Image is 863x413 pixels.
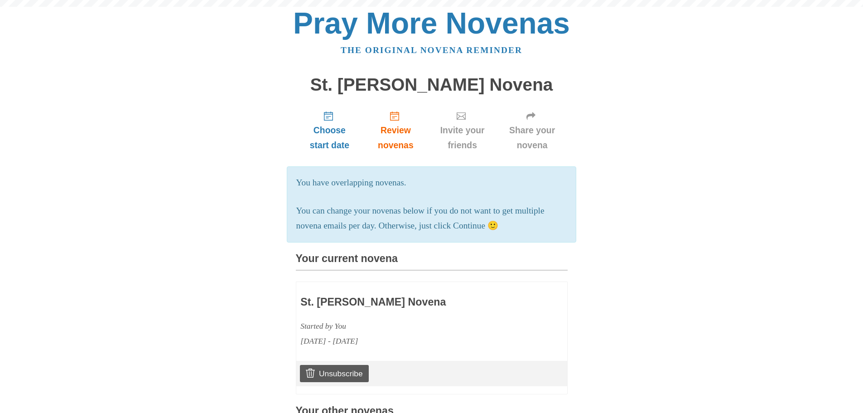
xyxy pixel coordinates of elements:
[506,123,559,153] span: Share your novena
[300,334,510,349] div: [DATE] - [DATE]
[296,75,568,95] h1: St. [PERSON_NAME] Novena
[300,296,510,308] h3: St. [PERSON_NAME] Novena
[437,123,488,153] span: Invite your friends
[497,103,568,157] a: Share your novena
[428,103,497,157] a: Invite your friends
[293,6,570,40] a: Pray More Novenas
[296,103,364,157] a: Choose start date
[341,45,522,55] a: The original novena reminder
[296,253,568,271] h3: Your current novena
[372,123,419,153] span: Review novenas
[363,103,428,157] a: Review novenas
[305,123,355,153] span: Choose start date
[300,319,510,334] div: Started by You
[296,175,567,190] p: You have overlapping novenas.
[296,204,567,233] p: You can change your novenas below if you do not want to get multiple novena emails per day. Other...
[300,365,368,382] a: Unsubscribe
